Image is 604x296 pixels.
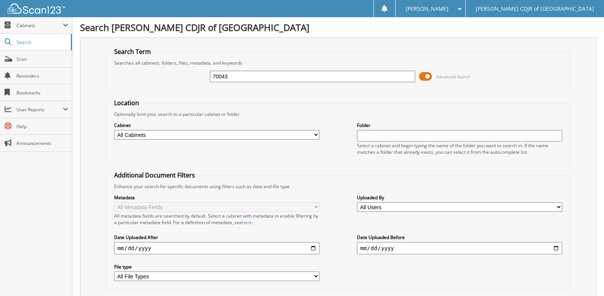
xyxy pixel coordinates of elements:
input: start [114,242,319,254]
legend: Additional Document Filters [110,171,199,179]
label: Date Uploaded After [114,234,319,241]
div: Optionally limit your search to a particular cabinet or folder [110,111,566,117]
div: Searches all cabinets, folders, files, metadata, and keywords [110,60,566,66]
a: here [242,219,252,226]
span: [PERSON_NAME] [406,7,448,11]
label: Uploaded By [357,194,562,201]
span: Help [16,123,68,130]
div: Select a cabinet and begin typing the name of the folder you want to search in. If the name match... [357,142,562,155]
label: Metadata [114,194,319,201]
label: Cabinet [114,122,319,128]
label: Folder [357,122,562,128]
div: All metadata fields are searched by default. Select a cabinet with metadata to enable filtering b... [114,213,319,226]
span: Advanced Search [436,74,470,80]
input: end [357,242,562,254]
h1: Search [PERSON_NAME] CDJR of [GEOGRAPHIC_DATA] [80,21,596,34]
legend: Location [110,99,143,107]
span: Search [16,39,67,46]
iframe: Chat Widget [566,259,604,296]
span: Reminders [16,73,68,79]
label: File type [114,263,319,270]
span: Bookmarks [16,89,68,96]
span: User Reports [16,106,63,113]
span: Scan [16,56,68,62]
img: scan123-logo-white.svg [8,3,65,14]
label: Date Uploaded Before [357,234,562,241]
legend: Search Term [110,47,155,56]
div: Enhance your search for specific documents using filters such as date and file type. [110,183,566,190]
span: Announcements [16,140,68,146]
span: Cabinets [16,22,63,29]
span: [PERSON_NAME] CDJR of [GEOGRAPHIC_DATA] [476,7,594,11]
